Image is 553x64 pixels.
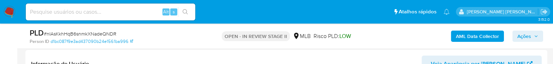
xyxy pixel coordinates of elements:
span: Ações [517,31,531,42]
input: Pesquise usuários ou casos... [26,7,195,17]
span: 3.152.0 [538,17,549,22]
span: Alt [163,8,169,15]
a: Sair [540,8,548,15]
button: Ações [512,31,543,42]
p: alessandra.barbosa@mercadopago.com [467,8,538,15]
b: AML Data Collector [456,31,499,42]
button: AML Data Collector [451,31,504,42]
span: Risco PLD: [314,32,351,40]
span: LOW [339,32,351,40]
span: Atalhos rápidos [399,8,436,15]
button: search-icon [178,7,192,17]
b: Person ID [30,38,49,45]
span: s [173,8,175,15]
span: # nIAsKkhHqB6snmkXNadeQNDR [44,30,116,37]
b: PLD [30,27,44,38]
a: Notificações [444,9,450,15]
div: MLB [293,32,311,40]
p: OPEN - IN REVIEW STAGE II [222,31,290,41]
a: d1bc087f9e3ad437090b24e1561ba996 [50,38,133,45]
